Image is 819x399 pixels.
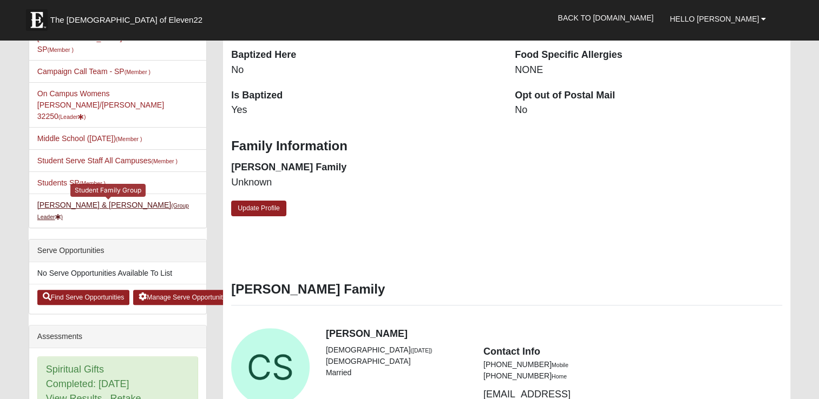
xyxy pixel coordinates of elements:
[37,67,150,76] a: Campaign Call Team - SP(Member )
[50,15,202,25] span: The [DEMOGRAPHIC_DATA] of Eleven22
[231,89,499,103] dt: Is Baptized
[515,63,782,77] dd: NONE
[231,48,499,62] dt: Baptized Here
[661,5,774,32] a: Hello [PERSON_NAME]
[37,201,189,221] a: [PERSON_NAME] & [PERSON_NAME](Group Leader)
[231,63,499,77] dd: No
[515,48,782,62] dt: Food Specific Allergies
[29,262,206,284] li: No Serve Opportunities Available To List
[116,136,142,142] small: (Member )
[483,346,540,357] strong: Contact Info
[549,4,661,31] a: Back to [DOMAIN_NAME]
[231,282,782,297] h3: [PERSON_NAME] Family
[410,347,432,354] small: ([DATE])
[231,138,782,154] h3: Family Information
[326,344,467,356] li: [DEMOGRAPHIC_DATA]
[29,325,206,348] div: Assessments
[29,240,206,262] div: Serve Opportunities
[515,89,782,103] dt: Opt out of Postal Mail
[231,161,499,175] dt: [PERSON_NAME] Family
[37,290,130,305] a: Find Serve Opportunities
[326,367,467,378] li: Married
[58,114,86,120] small: (Leader )
[231,201,286,216] a: Update Profile
[552,362,568,368] small: Mobile
[26,9,48,31] img: Eleven22 logo
[552,373,567,380] small: Home
[151,158,177,164] small: (Member )
[125,69,150,75] small: (Member )
[37,156,178,165] a: Student Serve Staff All Campuses(Member )
[231,176,499,190] dd: Unknown
[80,180,106,187] small: (Member )
[483,370,625,382] li: [PHONE_NUMBER]
[70,184,146,196] div: Student Family Group
[231,103,499,117] dd: Yes
[37,89,164,121] a: On Campus Womens [PERSON_NAME]/[PERSON_NAME] 32250(Leader)
[515,103,782,117] dd: No
[133,290,237,305] a: Manage Serve Opportunities
[21,4,237,31] a: The [DEMOGRAPHIC_DATA] of Eleven22
[483,359,625,370] li: [PHONE_NUMBER]
[670,15,759,23] span: Hello [PERSON_NAME]
[37,178,106,187] a: Students SP(Member )
[326,328,782,340] h4: [PERSON_NAME]
[37,202,189,220] small: (Group Leader )
[48,46,74,53] small: (Member )
[326,356,467,367] li: [DEMOGRAPHIC_DATA]
[37,134,142,143] a: Middle School ([DATE])(Member )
